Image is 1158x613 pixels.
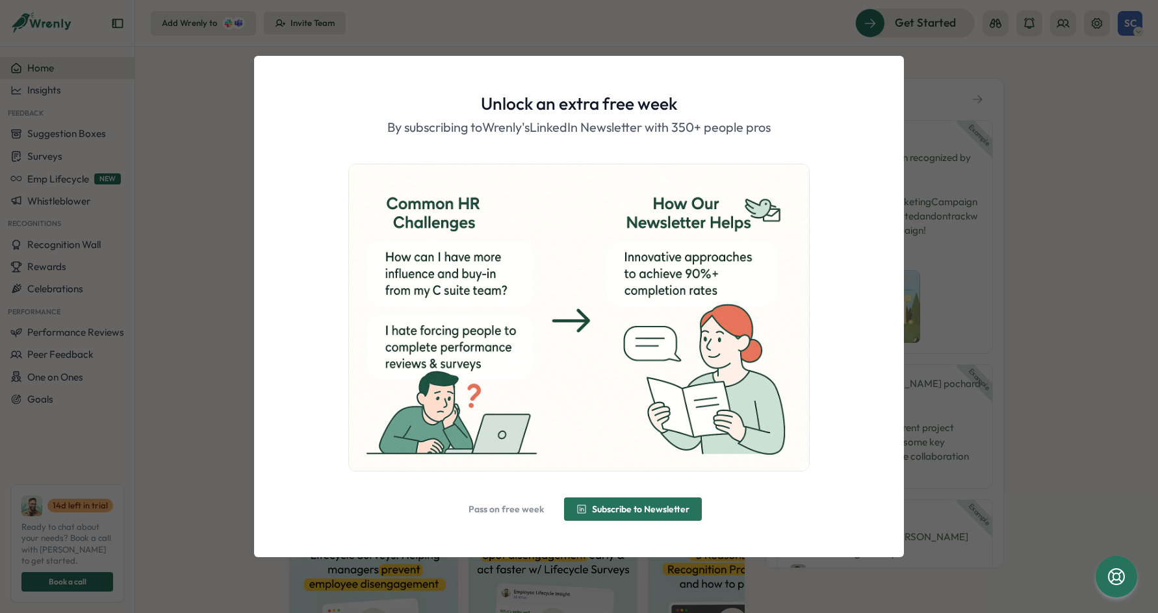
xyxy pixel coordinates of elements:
span: Pass on free week [469,505,544,514]
span: Subscribe to Newsletter [592,505,689,514]
button: Pass on free week [456,497,556,521]
img: ChatGPT Image [349,164,809,471]
p: By subscribing to Wrenly's LinkedIn Newsletter with 350+ people pros [387,118,771,138]
button: Subscribe to Newsletter [564,497,702,521]
h1: Unlock an extra free week [481,92,677,115]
